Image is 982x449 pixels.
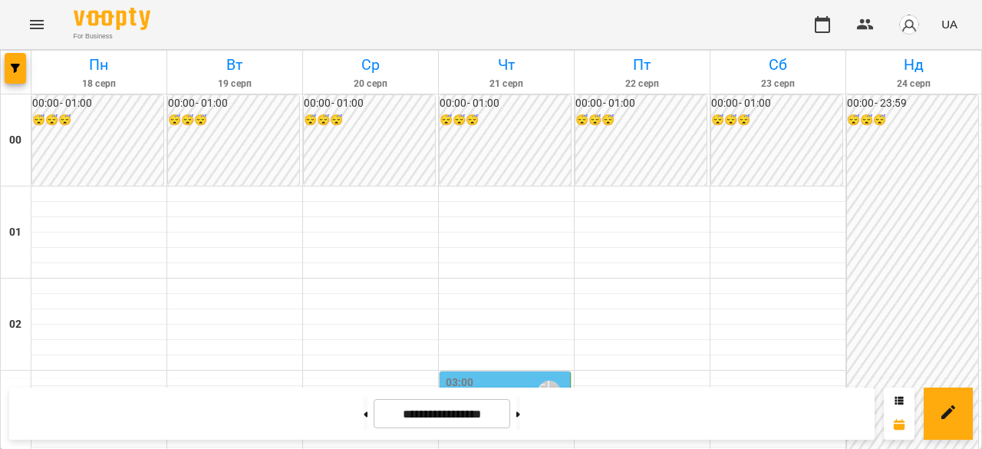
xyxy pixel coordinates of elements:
[935,10,964,38] button: UA
[32,95,163,112] h6: 00:00 - 01:00
[34,77,164,91] h6: 18 серп
[713,53,843,77] h6: Сб
[446,375,474,391] label: 03:00
[849,53,979,77] h6: Нд
[32,112,163,129] h6: 😴😴😴
[9,316,21,333] h6: 02
[74,31,150,41] span: For Business
[575,112,707,129] h6: 😴😴😴
[168,95,299,112] h6: 00:00 - 01:00
[168,112,299,129] h6: 😴😴😴
[440,95,571,112] h6: 00:00 - 01:00
[304,112,435,129] h6: 😴😴😴
[9,224,21,241] h6: 01
[305,53,436,77] h6: Ср
[305,77,436,91] h6: 20 серп
[34,53,164,77] h6: Пн
[849,77,979,91] h6: 24 серп
[711,112,842,129] h6: 😴😴😴
[304,95,435,112] h6: 00:00 - 01:00
[711,95,842,112] h6: 00:00 - 01:00
[441,77,572,91] h6: 21 серп
[847,112,978,129] h6: 😴😴😴
[18,6,55,43] button: Menu
[441,53,572,77] h6: Чт
[9,132,21,149] h6: 00
[170,53,300,77] h6: Вт
[577,77,707,91] h6: 22 серп
[74,8,150,30] img: Voopty Logo
[577,53,707,77] h6: Пт
[170,77,300,91] h6: 19 серп
[941,16,957,32] span: UA
[847,95,978,112] h6: 00:00 - 23:59
[575,95,707,112] h6: 00:00 - 01:00
[713,77,843,91] h6: 23 серп
[898,14,920,35] img: avatar_s.png
[440,112,571,129] h6: 😴😴😴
